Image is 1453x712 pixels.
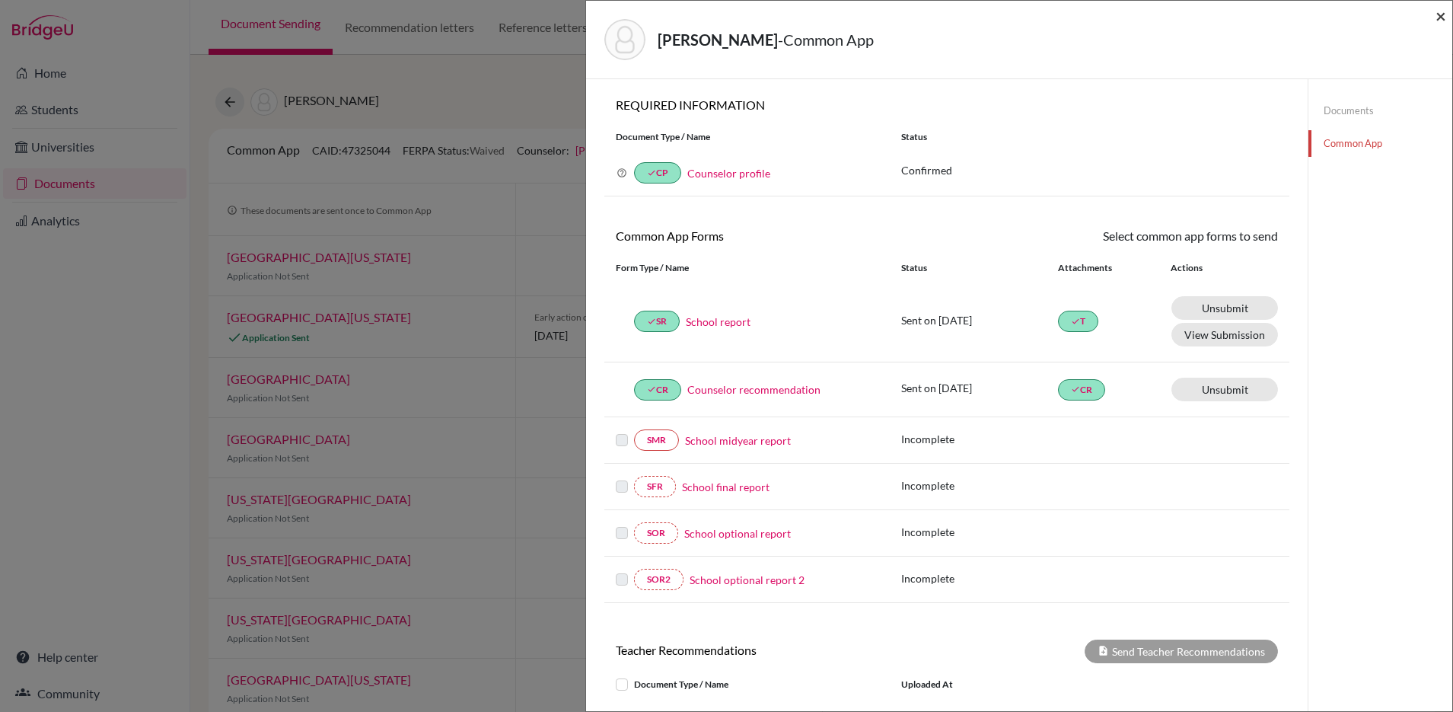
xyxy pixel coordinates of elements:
p: Confirmed [901,162,1278,178]
span: - Common App [778,30,874,49]
a: doneCP [634,162,681,184]
h6: Teacher Recommendations [604,643,947,657]
div: Status [890,130,1289,144]
a: School optional report 2 [690,572,805,588]
div: Select common app forms to send [947,227,1289,245]
div: Status [901,261,1058,275]
div: Uploaded at [890,675,1118,694]
strong: [PERSON_NAME] [658,30,778,49]
i: done [1071,317,1080,326]
p: Sent on [DATE] [901,380,1058,396]
a: doneCR [634,379,681,401]
i: done [647,385,656,394]
i: done [647,317,656,326]
h6: Common App Forms [604,228,947,243]
a: Documents [1308,97,1452,124]
a: School report [686,314,750,330]
a: doneSR [634,311,680,332]
a: doneT [1058,311,1098,332]
div: Document Type / Name [604,675,890,694]
div: Document Type / Name [604,130,890,144]
h6: REQUIRED INFORMATION [604,97,1289,112]
a: SFR [634,476,676,497]
span: × [1435,5,1446,27]
a: School midyear report [685,433,791,449]
a: Counselor profile [687,167,770,180]
p: Incomplete [901,524,1058,540]
a: SMR [634,429,679,451]
a: SOR [634,522,678,544]
div: Attachments [1058,261,1152,275]
a: School final report [682,479,770,495]
p: Sent on [DATE] [901,312,1058,328]
a: Common App [1308,130,1452,157]
a: Unsubmit [1171,296,1278,320]
p: Incomplete [901,477,1058,493]
a: doneCR [1058,379,1105,401]
div: Actions [1152,261,1247,275]
i: done [647,168,656,177]
button: View Submission [1171,323,1278,346]
p: Incomplete [901,431,1058,447]
p: Incomplete [901,570,1058,586]
div: Send Teacher Recommendations [1085,640,1278,663]
i: done [1071,385,1080,394]
div: Form Type / Name [604,261,890,275]
button: Close [1435,7,1446,25]
a: Unsubmit [1171,378,1278,401]
a: School optional report [684,525,791,541]
a: Counselor recommendation [687,382,820,398]
a: SOR2 [634,569,683,590]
